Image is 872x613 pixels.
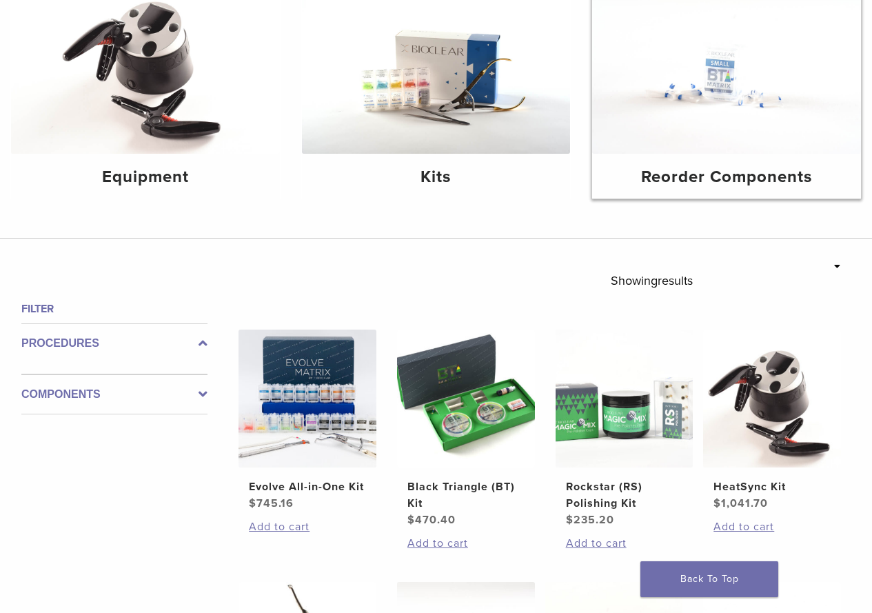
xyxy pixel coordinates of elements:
[566,513,614,527] bdi: 235.20
[397,330,535,468] img: Black Triangle (BT) Kit
[713,479,831,495] h2: HeatSync Kit
[21,335,207,352] label: Procedures
[713,519,831,535] a: Add to cart: “HeatSync Kit”
[713,496,721,510] span: $
[407,513,456,527] bdi: 470.40
[397,330,535,528] a: Black Triangle (BT) KitBlack Triangle (BT) Kit $470.40
[249,479,366,495] h2: Evolve All-in-One Kit
[249,496,256,510] span: $
[703,330,841,468] img: HeatSync Kit
[556,330,693,528] a: Rockstar (RS) Polishing KitRockstar (RS) Polishing Kit $235.20
[249,496,294,510] bdi: 745.16
[22,165,269,190] h4: Equipment
[703,330,841,512] a: HeatSync KitHeatSync Kit $1,041.70
[21,301,207,317] h4: Filter
[713,496,768,510] bdi: 1,041.70
[640,561,778,597] a: Back To Top
[566,513,574,527] span: $
[239,330,376,512] a: Evolve All-in-One KitEvolve All-in-One Kit $745.16
[239,330,376,468] img: Evolve All-in-One Kit
[556,330,693,468] img: Rockstar (RS) Polishing Kit
[407,513,415,527] span: $
[566,535,683,552] a: Add to cart: “Rockstar (RS) Polishing Kit”
[407,479,525,512] h2: Black Triangle (BT) Kit
[21,386,207,403] label: Components
[313,165,560,190] h4: Kits
[566,479,683,512] h2: Rockstar (RS) Polishing Kit
[249,519,366,535] a: Add to cart: “Evolve All-in-One Kit”
[611,266,693,295] p: Showing results
[603,165,850,190] h4: Reorder Components
[407,535,525,552] a: Add to cart: “Black Triangle (BT) Kit”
